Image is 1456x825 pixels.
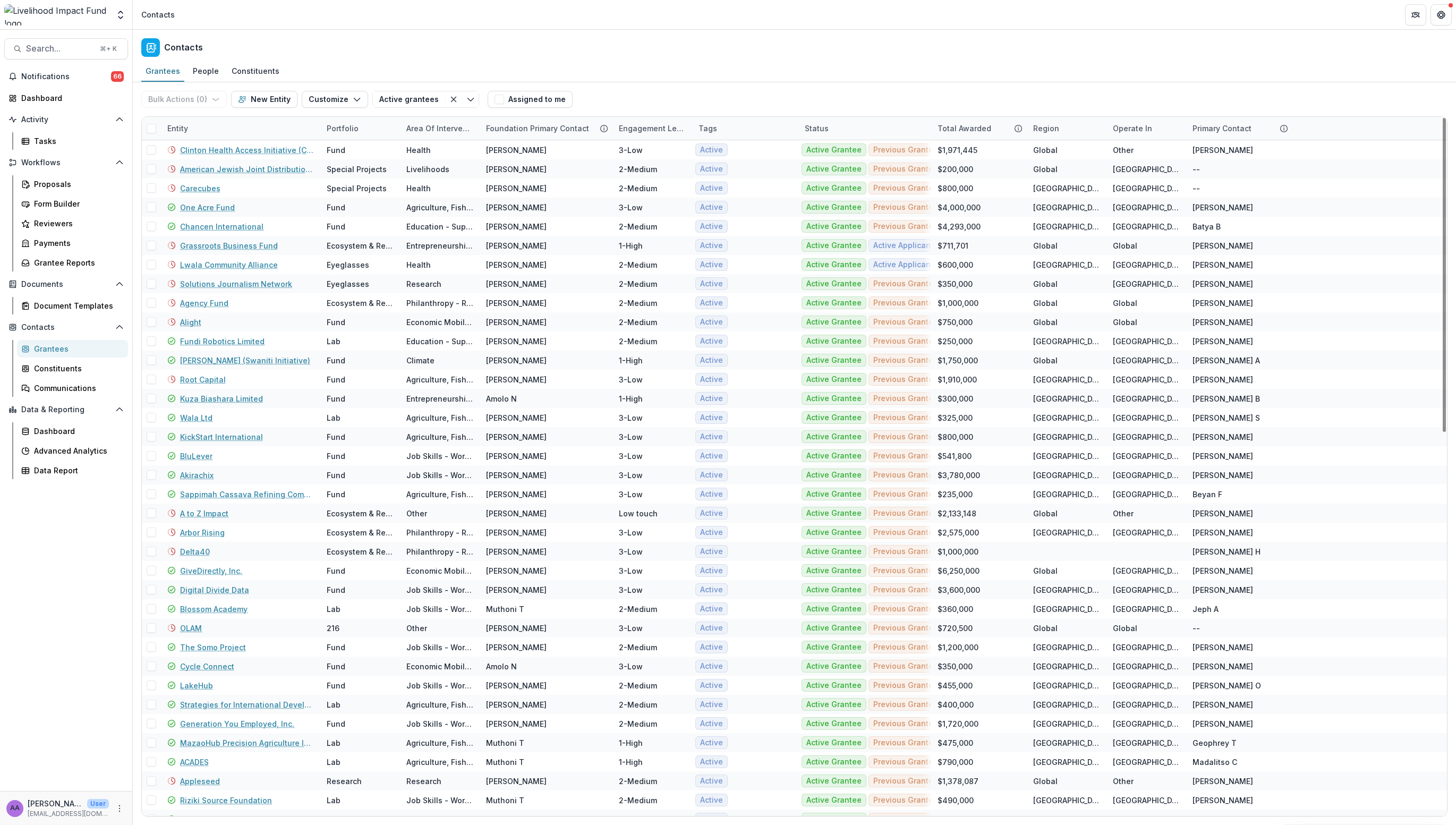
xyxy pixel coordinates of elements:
div: [PERSON_NAME] [1193,297,1253,309]
div: Agriculture, Fishing & Conservation [406,374,473,385]
div: [PERSON_NAME] [486,259,547,270]
a: Strategies for International Development [180,699,314,710]
button: Open Contacts [4,319,128,336]
span: Active Grantee [806,241,862,250]
div: Grantees [141,63,184,79]
span: Active Grantee [806,222,862,231]
a: The Somo Project [180,642,246,653]
span: Contacts [21,323,111,332]
span: Active Grantee [806,356,862,365]
div: Fund [327,317,345,328]
div: Batya B [1193,221,1221,232]
div: Health [406,259,431,270]
div: 3-Low [619,202,643,213]
a: Constituents [17,360,128,377]
div: Entity [161,123,194,134]
div: -- [1193,164,1200,175]
div: [GEOGRAPHIC_DATA] [1033,393,1100,404]
div: [PERSON_NAME] [486,336,547,347]
div: Fund [327,202,345,213]
a: Generation You Employed, Inc. [180,718,294,729]
div: Research [406,278,441,290]
span: Documents [21,280,111,289]
button: Open Data & Reporting [4,401,128,418]
div: Entity [161,117,320,140]
a: Alight [180,317,201,328]
div: [GEOGRAPHIC_DATA] [1033,259,1100,270]
button: Clear filter [445,91,462,108]
div: Operate in [1106,123,1159,134]
button: Open Workflows [4,154,128,171]
span: Active [700,318,723,327]
div: [PERSON_NAME] [1193,317,1253,328]
a: Riziki Source Foundation [180,795,272,806]
span: Active [700,299,723,308]
span: Previous Grantee [873,222,938,231]
div: 2-Medium [619,183,657,194]
span: Previous Grantee [873,203,938,212]
a: KickStart International [180,431,263,443]
div: Tags [692,123,723,134]
span: Active [700,241,723,250]
div: Climate [406,355,435,366]
div: Document Templates [34,300,120,311]
div: Dashboard [21,92,120,104]
div: 2-Medium [619,259,657,270]
a: Data Report [17,462,128,479]
div: 3-Low [619,374,643,385]
a: Chancen International [180,221,263,232]
div: 2-Medium [619,297,657,309]
a: Grassroots Business Fund [180,240,278,251]
div: [PERSON_NAME] S [1193,412,1260,423]
div: Area of intervention [400,117,480,140]
div: Special Projects [327,183,387,194]
div: [PERSON_NAME] [486,240,547,251]
div: [GEOGRAPHIC_DATA] [1113,393,1180,404]
div: $250,000 [938,336,973,347]
button: Get Help [1431,4,1452,25]
div: Lab [327,336,340,347]
div: [GEOGRAPHIC_DATA],[GEOGRAPHIC_DATA],[GEOGRAPHIC_DATA],[GEOGRAPHIC_DATA],[GEOGRAPHIC_DATA],[GEOGRA... [1113,202,1180,213]
div: Foundation Primary Contact [480,117,612,140]
button: Toggle menu [462,91,479,108]
div: -- [1193,183,1200,194]
div: [PERSON_NAME] [1193,259,1253,270]
div: Agriculture, Fishing & Conservation [406,202,473,213]
span: Previous Grantee [873,337,938,346]
a: Solutions Journalism Network [180,278,292,290]
div: [PERSON_NAME] [486,144,547,156]
div: Global [1113,240,1137,251]
a: Advanced Analytics [17,442,128,460]
div: [GEOGRAPHIC_DATA] [1033,183,1100,194]
a: Dashboard [17,422,128,440]
div: $1,910,000 [938,374,977,385]
div: 3-Low [619,412,643,423]
span: Previous Grantee [873,184,938,193]
div: 1-High [619,240,643,251]
div: $200,000 [938,164,973,175]
a: Communications [17,379,128,397]
div: 2-Medium [619,336,657,347]
div: [GEOGRAPHIC_DATA] [1113,183,1180,194]
button: Active grantees [372,91,445,108]
div: Lab [327,412,340,423]
a: Form Builder [17,195,128,212]
button: Customize [302,91,368,108]
a: ACADES [180,756,209,768]
span: Previous Grantee [873,413,938,422]
div: Ecosystem & Regrantors [327,297,394,309]
div: [PERSON_NAME] [1193,144,1253,156]
div: Payments [34,237,120,249]
div: [GEOGRAPHIC_DATA] [1113,259,1180,270]
div: Reviewers [34,218,120,229]
a: Blossom Academy [180,603,248,615]
div: [GEOGRAPHIC_DATA] [1033,221,1100,232]
div: Portfolio [320,117,400,140]
button: Open Documents [4,276,128,293]
nav: breadcrumb [137,7,179,22]
div: [GEOGRAPHIC_DATA] [1113,278,1180,290]
span: Active Grantee [806,318,862,327]
div: Eyeglasses [327,259,369,270]
div: $711,701 [938,240,968,251]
